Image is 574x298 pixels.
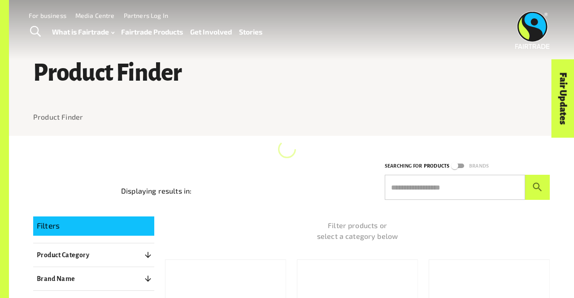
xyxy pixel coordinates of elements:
[165,220,550,242] p: Filter products or select a category below
[24,21,46,43] a: Toggle Search
[37,220,151,232] p: Filters
[121,186,191,196] p: Displaying results in:
[385,162,422,170] p: Searching for
[239,26,262,38] a: Stories
[33,271,154,287] button: Brand Name
[424,162,449,170] p: Products
[52,26,114,38] a: What is Fairtrade
[37,273,75,284] p: Brand Name
[33,60,550,86] h1: Product Finder
[29,12,66,19] a: For business
[33,112,550,122] nav: breadcrumb
[121,26,183,38] a: Fairtrade Products
[469,162,489,170] p: Brands
[190,26,232,38] a: Get Involved
[33,247,154,263] button: Product Category
[33,112,83,121] a: Product Finder
[75,12,115,19] a: Media Centre
[124,12,168,19] a: Partners Log In
[515,11,550,49] img: Fairtrade Australia New Zealand logo
[37,250,89,260] p: Product Category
